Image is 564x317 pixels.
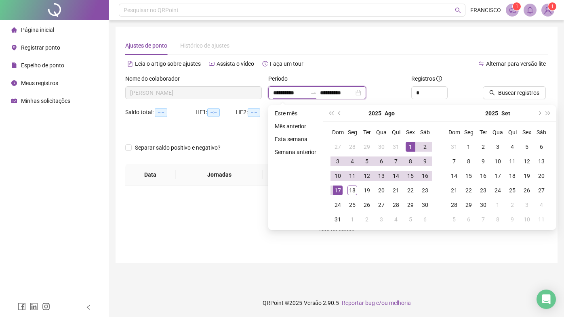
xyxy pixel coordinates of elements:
[461,154,476,169] td: 2025-09-08
[505,154,520,169] td: 2025-09-11
[542,4,554,16] img: 88472
[406,215,415,224] div: 5
[403,140,418,154] td: 2025-08-01
[505,169,520,183] td: 2025-09-18
[347,186,357,195] div: 18
[420,215,430,224] div: 6
[330,140,345,154] td: 2025-07-27
[333,200,343,210] div: 24
[476,154,490,169] td: 2025-09-09
[406,142,415,152] div: 1
[127,61,133,67] span: file-text
[461,169,476,183] td: 2025-09-15
[490,183,505,198] td: 2025-09-24
[447,198,461,212] td: 2025-09-28
[534,183,549,198] td: 2025-09-27
[522,200,532,210] div: 3
[490,125,505,140] th: Qua
[345,154,360,169] td: 2025-08-04
[476,125,490,140] th: Ter
[330,154,345,169] td: 2025-08-03
[507,215,517,224] div: 9
[389,198,403,212] td: 2025-08-28
[447,125,461,140] th: Dom
[520,198,534,212] td: 2025-10-03
[403,183,418,198] td: 2025-08-22
[330,183,345,198] td: 2025-08-17
[374,169,389,183] td: 2025-08-13
[125,108,196,117] div: Saldo total:
[418,198,432,212] td: 2025-08-30
[362,200,372,210] div: 26
[262,61,268,67] span: history
[42,302,50,311] span: instagram
[21,62,64,69] span: Espelho de ponto
[537,156,546,166] div: 13
[333,171,343,181] div: 10
[11,63,17,68] span: file
[406,200,415,210] div: 29
[11,80,17,86] span: clock-circle
[391,215,401,224] div: 4
[391,186,401,195] div: 21
[490,154,505,169] td: 2025-09-10
[360,140,374,154] td: 2025-07-29
[345,183,360,198] td: 2025-08-18
[345,169,360,183] td: 2025-08-11
[236,108,276,117] div: HE 2:
[377,186,386,195] div: 20
[490,212,505,227] td: 2025-10-08
[489,90,495,96] span: search
[333,215,343,224] div: 31
[360,154,374,169] td: 2025-08-05
[333,186,343,195] div: 17
[418,183,432,198] td: 2025-08-23
[420,171,430,181] div: 16
[461,198,476,212] td: 2025-09-29
[374,140,389,154] td: 2025-07-30
[403,154,418,169] td: 2025-08-08
[271,121,320,131] li: Mês anterior
[449,186,459,195] div: 21
[486,60,546,67] span: Alternar para versão lite
[406,171,415,181] div: 15
[420,200,430,210] div: 30
[345,212,360,227] td: 2025-09-01
[11,98,17,104] span: schedule
[418,212,432,227] td: 2025-09-06
[493,156,503,166] div: 10
[180,42,229,49] span: Histórico de ajustes
[345,140,360,154] td: 2025-07-28
[18,302,26,311] span: facebook
[362,186,372,195] div: 19
[478,186,488,195] div: 23
[391,142,401,152] div: 31
[461,212,476,227] td: 2025-10-06
[263,164,317,186] th: Entrada 1
[389,140,403,154] td: 2025-07-31
[478,215,488,224] div: 7
[391,200,401,210] div: 28
[520,183,534,198] td: 2025-09-26
[330,198,345,212] td: 2025-08-24
[377,142,386,152] div: 30
[498,88,539,97] span: Buscar registros
[447,169,461,183] td: 2025-09-14
[478,200,488,210] div: 30
[362,171,372,181] div: 12
[21,80,58,86] span: Meus registros
[268,74,293,83] label: Período
[464,156,474,166] div: 8
[21,44,60,51] span: Registrar ponto
[461,183,476,198] td: 2025-09-22
[534,169,549,183] td: 2025-09-20
[347,156,357,166] div: 4
[11,45,17,50] span: environment
[476,212,490,227] td: 2025-10-07
[389,125,403,140] th: Qui
[509,6,516,14] span: notification
[362,156,372,166] div: 5
[449,215,459,224] div: 5
[374,183,389,198] td: 2025-08-20
[21,27,54,33] span: Página inicial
